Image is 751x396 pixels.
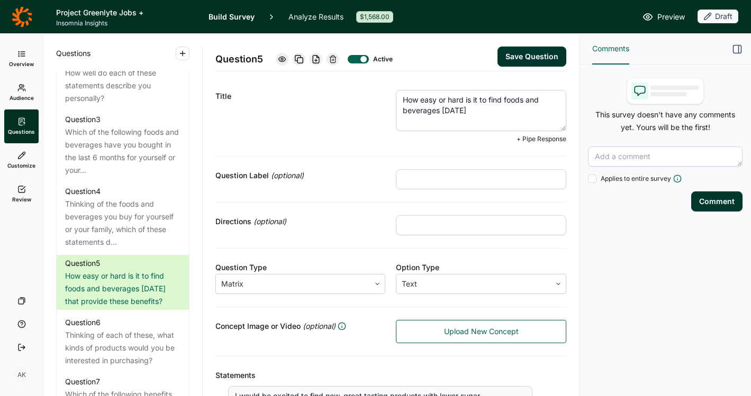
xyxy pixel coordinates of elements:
a: Question2How well do each of these statements describe you personally? [57,52,189,107]
div: Thinking of each of these, what kinds of products would you be interested in purchasing? [65,329,180,367]
div: Question 5 [65,257,100,270]
span: Questions [56,47,91,60]
a: Customize [4,143,39,177]
div: Title [215,90,386,103]
button: Save Question [497,47,566,67]
span: Questions [8,128,35,135]
span: Upload New Concept [444,326,519,337]
div: Which of the following foods and beverages have you bought in the last 6 months for yourself or y... [65,126,180,177]
button: Draft [698,10,738,24]
span: (optional) [254,215,286,228]
span: + Pipe Response [517,135,566,143]
span: Review [12,196,31,203]
div: Draft [698,10,738,23]
span: (optional) [303,320,336,333]
span: Applies to entire survey [601,174,671,183]
span: Question 5 [215,52,263,67]
div: AK [13,366,30,383]
a: Question5How easy or hard is it to find foods and beverages [DATE] that provide these benefits? [57,255,189,310]
div: Thinking of the foods and beverages you buy for yourself or your family, which of these statement... [65,198,180,248]
span: Preview [657,11,685,23]
p: This survey doesn't have any comments yet. Yours will be the first! [588,108,743,134]
div: Question 4 [65,185,101,198]
span: Comments [592,42,629,55]
a: Question6Thinking of each of these, what kinds of products would you be interested in purchasing? [57,314,189,369]
a: Question3Which of the following foods and beverages have you bought in the last 6 months for your... [57,111,189,179]
div: Directions [215,215,386,228]
span: (optional) [271,169,304,182]
div: Concept Image or Video [215,320,386,333]
span: Audience [10,94,34,102]
a: Audience [4,76,39,109]
div: How well do each of these statements describe you personally? [65,67,180,105]
span: Insomnia Insights [56,19,196,27]
div: Question 7 [65,375,100,388]
h1: Project Greenlyte Jobs + [56,6,196,19]
div: Option Type [396,261,566,274]
button: Comments [592,34,629,65]
a: Overview [4,42,39,76]
div: $1,568.00 [356,11,393,23]
span: Overview [9,60,34,68]
textarea: How easy or hard is it to find foods and beverages [DATE] [396,90,566,131]
span: Customize [7,162,35,169]
div: Delete [327,53,339,66]
div: Question 3 [65,113,101,126]
div: Question 6 [65,316,101,329]
div: Question Type [215,261,386,274]
button: Comment [691,191,743,211]
a: Question4Thinking of the foods and beverages you buy for yourself or your family, which of these ... [57,183,189,251]
a: Questions [4,109,39,143]
a: Review [4,177,39,211]
div: Active [373,55,390,63]
div: How easy or hard is it to find foods and beverages [DATE] that provide these benefits? [65,270,180,308]
div: Statements [215,369,566,382]
div: Question Label [215,169,386,182]
a: Preview [643,11,685,23]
